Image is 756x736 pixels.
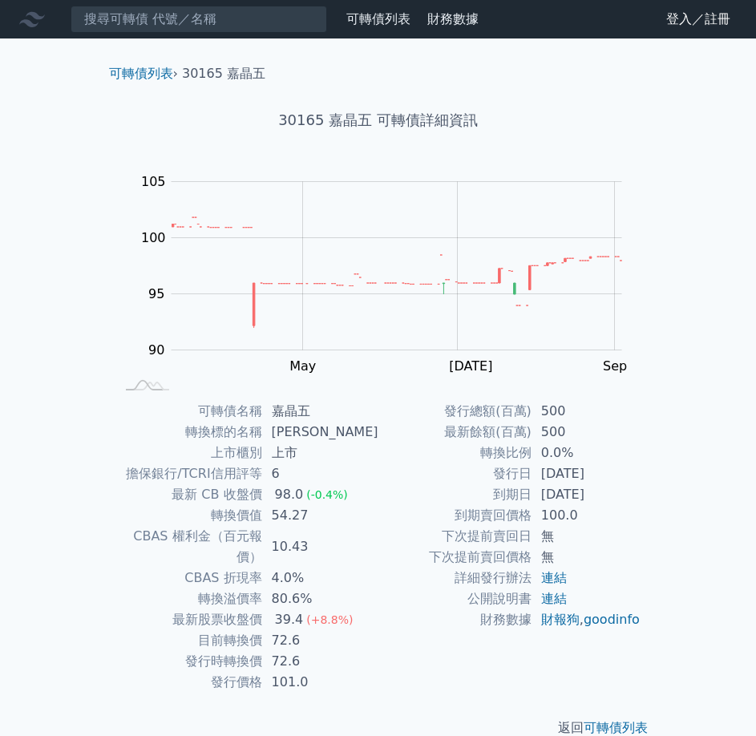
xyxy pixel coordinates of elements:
[306,613,353,626] span: (+8.8%)
[262,568,378,588] td: 4.0%
[532,547,641,568] td: 無
[532,422,641,443] td: 500
[378,463,532,484] td: 發行日
[262,588,378,609] td: 80.6%
[272,609,307,630] div: 39.4
[603,358,627,374] tspan: Sep
[115,422,262,443] td: 轉換標的名稱
[378,401,532,422] td: 發行總額(百萬)
[141,230,166,245] tspan: 100
[346,11,410,26] a: 可轉債列表
[182,64,265,83] li: 30165 嘉晶五
[262,505,378,526] td: 54.27
[262,422,378,443] td: [PERSON_NAME]
[378,526,532,547] td: 下次提前賣回日
[148,342,164,358] tspan: 90
[262,401,378,422] td: 嘉晶五
[378,443,532,463] td: 轉換比例
[148,286,164,301] tspan: 95
[115,672,262,693] td: 發行價格
[262,630,378,651] td: 72.6
[541,612,580,627] a: 財報狗
[532,609,641,630] td: ,
[96,109,661,131] h1: 30165 嘉晶五 可轉債詳細資訊
[262,651,378,672] td: 72.6
[115,463,262,484] td: 擔保銀行/TCRI信用評等
[378,547,532,568] td: 下次提前賣回價格
[262,672,378,693] td: 101.0
[378,422,532,443] td: 最新餘額(百萬)
[532,443,641,463] td: 0.0%
[584,720,648,735] a: 可轉債列表
[541,570,567,585] a: 連結
[115,568,262,588] td: CBAS 折現率
[272,484,307,505] div: 98.0
[71,6,327,33] input: 搜尋可轉債 代號／名稱
[109,64,178,83] li: ›
[532,463,641,484] td: [DATE]
[115,443,262,463] td: 上市櫃別
[378,588,532,609] td: 公開說明書
[449,358,492,374] tspan: [DATE]
[115,609,262,630] td: 最新股票收盤價
[262,526,378,568] td: 10.43
[532,505,641,526] td: 100.0
[532,526,641,547] td: 無
[115,588,262,609] td: 轉換溢價率
[115,484,262,505] td: 最新 CB 收盤價
[306,488,348,501] span: (-0.4%)
[584,612,640,627] a: goodinfo
[115,401,262,422] td: 可轉債名稱
[378,505,532,526] td: 到期賣回價格
[653,6,743,32] a: 登入／註冊
[262,443,378,463] td: 上市
[115,526,262,568] td: CBAS 權利金（百元報價）
[289,358,316,374] tspan: May
[115,505,262,526] td: 轉換價值
[109,66,173,81] a: 可轉債列表
[532,401,641,422] td: 500
[141,174,166,189] tspan: 105
[541,591,567,606] a: 連結
[427,11,479,26] a: 財務數據
[115,630,262,651] td: 目前轉換價
[378,609,532,630] td: 財務數據
[262,463,378,484] td: 6
[115,651,262,672] td: 發行時轉換價
[532,484,641,505] td: [DATE]
[133,174,646,374] g: Chart
[378,484,532,505] td: 到期日
[378,568,532,588] td: 詳細發行辦法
